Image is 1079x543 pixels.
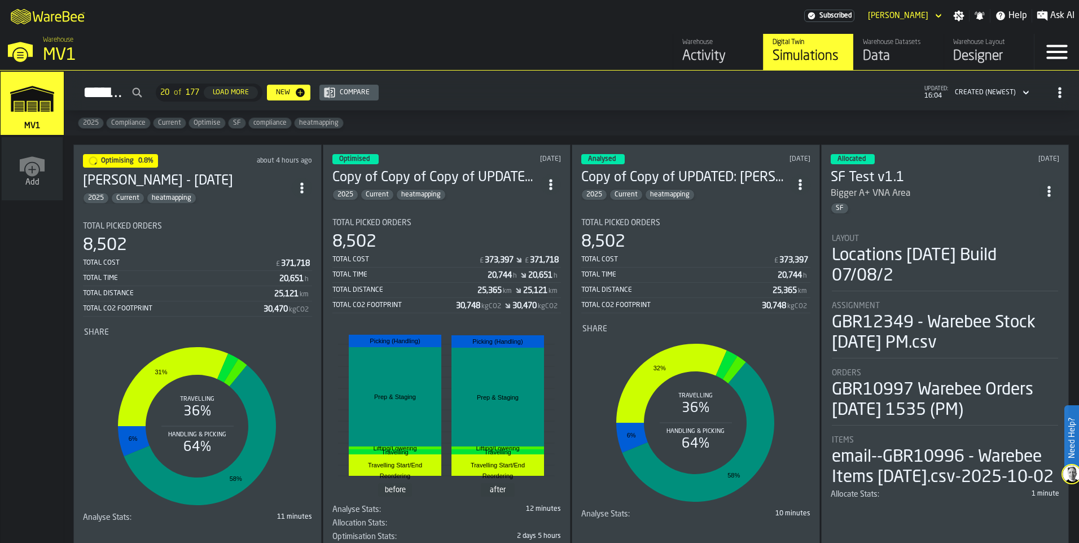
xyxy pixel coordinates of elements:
div: Designer [953,47,1025,65]
div: Title [332,532,445,541]
a: link-to-/wh/i/3ccf57d1-1e0c-4a81-a3bb-c2011c5f0d50/designer [944,34,1034,70]
span: km [503,287,512,295]
span: Allocation Stats: [332,519,387,528]
div: Title [832,436,1059,445]
span: Optimised [339,156,370,163]
div: Warehouse Datasets [863,38,935,46]
div: stat-Items [832,436,1059,488]
span: Analyse Stats: [581,510,630,519]
span: km [798,287,807,295]
span: 20 [160,88,169,97]
span: heatmapping [646,191,694,199]
div: Stat Value [456,301,480,310]
h3: Copy of Copy of Copy of UPDATED: [PERSON_NAME] & [PERSON_NAME] for comparison to G&A [DATE] [332,169,541,187]
div: 2 days 5 hours [449,532,561,540]
span: £ [480,257,484,265]
div: Data [863,47,935,65]
button: button-Compare [319,85,379,100]
span: Items [832,436,854,445]
span: Total Picked Orders [581,218,660,227]
label: button-toggle-Menu [1034,34,1079,70]
div: Total CO2 Footprint [83,305,264,313]
span: h [554,272,558,280]
span: km [549,287,558,295]
div: Warehouse Layout [953,38,1025,46]
span: Compliance [107,119,150,127]
div: stat-Share [84,328,311,511]
div: Title [83,513,195,522]
label: button-toggle-Help [990,9,1032,23]
div: Total CO2 Footprint [581,301,762,309]
div: stat-Allocation Stats: [332,519,562,532]
div: stat-Total Picked Orders [332,218,562,313]
div: 8,502 [581,232,625,252]
label: button-toggle-Settings [949,10,969,21]
div: Title [84,328,311,337]
div: Title [832,369,1059,378]
span: Add [25,178,40,187]
div: ButtonLoadMore-Load More-Prev-First-Last [151,84,267,102]
div: Copy of Copy of UPDATED: Aaron & Julia for comparison to G&A 12th Sept [581,169,790,187]
div: 8,502 [83,235,127,256]
div: Total Cost [581,256,773,264]
div: Stat Value [512,301,537,310]
span: £ [774,257,778,265]
span: Assignment [832,301,880,310]
div: stat-Total Picked Orders [83,222,312,317]
div: stat-Analyse Stats: [581,510,810,523]
div: status-1 2 [83,154,158,168]
a: link-to-/wh/i/3ccf57d1-1e0c-4a81-a3bb-c2011c5f0d50/simulations [763,34,853,70]
div: Stat Value [264,305,288,314]
div: Copy of Copy of Copy of UPDATED: Aaron & Julia for comparison to G&A 12th Sept [332,169,541,187]
label: button-toggle-Notifications [970,10,990,21]
div: DropdownMenuValue-2 [955,89,1016,97]
span: kgCO2 [787,303,807,310]
a: link-to-/wh/i/3ccf57d1-1e0c-4a81-a3bb-c2011c5f0d50/data [853,34,944,70]
div: Stat Value [485,256,514,265]
span: 2025 [78,119,103,127]
div: GBR10997 Warebee Orders [DATE] 1535 (PM) [832,380,1059,421]
div: DropdownMenuValue-Aaron Tamborski Tamborski [868,11,928,20]
span: Share [582,325,607,334]
div: Title [832,301,1059,310]
div: Stat Value [477,286,502,295]
div: Stat Value [528,271,552,280]
div: Title [581,510,694,519]
span: Total Picked Orders [83,222,162,231]
div: stat- [334,325,560,503]
span: Analyse Stats: [83,513,131,522]
span: h [305,275,309,283]
div: Total Distance [581,286,773,294]
a: link-to-/wh/i/3ccf57d1-1e0c-4a81-a3bb-c2011c5f0d50/settings/billing [804,10,854,22]
h3: Copy of Copy of UPDATED: [PERSON_NAME] & [PERSON_NAME] for comparison to G&A [DATE] [581,169,790,187]
div: Stat Value [274,290,299,299]
div: Total CO2 Footprint [332,301,457,309]
span: Help [1008,9,1027,23]
div: Stat Value [773,286,797,295]
section: card-SimulationDashboardCard-allocated [831,223,1060,503]
span: Warehouse [43,36,73,44]
span: Total Picked Orders [332,218,411,227]
div: 8,502 [332,232,376,252]
div: Stat Value [779,256,808,265]
div: stat-Total Picked Orders [581,218,810,313]
div: Updated: 03/10/2025, 17:00:50 Created: 03/10/2025, 16:47:03 [471,155,561,163]
div: Bigger A+ VNA Area [831,187,1039,200]
div: MV1 [43,45,348,65]
div: DropdownMenuValue-2 [950,86,1032,99]
span: Layout [832,234,859,243]
div: email--GBR10996 - Warebee Items [DATE].csv-2025-10-02 [832,447,1059,488]
div: Updated: 02/10/2025, 17:15:29 Created: 02/10/2025, 15:14:09 [968,155,1059,163]
h3: SF Test v1.1 [831,169,1039,187]
span: 0.8% [138,157,153,164]
div: New [271,89,295,97]
div: status-3 2 [831,154,875,164]
div: Title [831,490,943,499]
span: heatmapping [147,194,196,202]
a: link-to-/wh/i/3ccf57d1-1e0c-4a81-a3bb-c2011c5f0d50/simulations [1,72,64,137]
